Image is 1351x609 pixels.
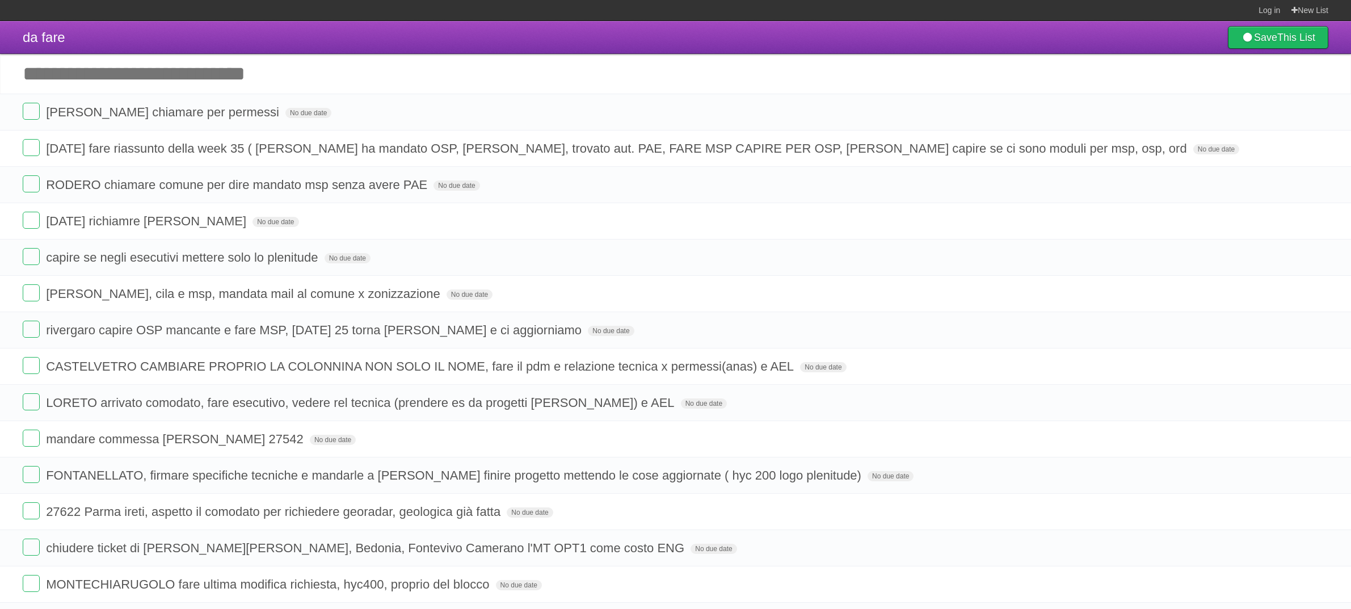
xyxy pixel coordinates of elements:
span: No due date [434,180,479,191]
span: RODERO chiamare comune per dire mandato msp senza avere PAE [46,178,430,192]
span: rivergaro capire OSP mancante e fare MSP, [DATE] 25 torna [PERSON_NAME] e ci aggiorniamo [46,323,584,337]
label: Done [23,103,40,120]
span: No due date [252,217,298,227]
a: SaveThis List [1228,26,1328,49]
label: Done [23,466,40,483]
span: [PERSON_NAME], cila e msp, mandata mail al comune x zonizzazione [46,287,443,301]
span: da fare [23,30,65,45]
span: [DATE] fare riassunto della week 35 ( [PERSON_NAME] ha mandato OSP, [PERSON_NAME], trovato aut. P... [46,141,1190,156]
label: Done [23,284,40,301]
span: CASTELVETRO CAMBIARE PROPRIO LA COLONNINA NON SOLO IL NOME, fare il pdm e relazione tecnica x per... [46,359,797,373]
span: No due date [325,253,371,263]
span: mandare commessa [PERSON_NAME] 27542 [46,432,306,446]
span: [DATE] richiamre [PERSON_NAME] [46,214,249,228]
span: 27622 Parma ireti, aspetto il comodato per richiedere georadar, geologica già fatta [46,505,503,519]
span: chiudere ticket di [PERSON_NAME][PERSON_NAME], Bedonia, Fontevivo Camerano l'MT OPT1 come costo ENG [46,541,687,555]
span: No due date [800,362,846,372]
label: Done [23,430,40,447]
label: Done [23,321,40,338]
span: [PERSON_NAME] chiamare per permessi [46,105,282,119]
span: No due date [1193,144,1239,154]
span: MONTECHIARUGOLO fare ultima modifica richiesta, hyc400, proprio del blocco [46,577,492,591]
b: This List [1277,32,1315,43]
label: Done [23,139,40,156]
label: Done [23,393,40,410]
label: Done [23,575,40,592]
span: capire se negli esecutivi mettere solo lo plenitude [46,250,321,264]
span: No due date [681,398,727,409]
span: No due date [285,108,331,118]
label: Done [23,248,40,265]
span: No due date [691,544,736,554]
label: Done [23,539,40,556]
span: No due date [447,289,493,300]
label: Done [23,502,40,519]
span: No due date [588,326,634,336]
span: No due date [507,507,553,518]
label: Done [23,212,40,229]
span: No due date [310,435,356,445]
label: Done [23,175,40,192]
span: FONTANELLATO, firmare specifiche tecniche e mandarle a [PERSON_NAME] finire progetto mettendo le ... [46,468,864,482]
span: LORETO arrivato comodato, fare esecutivo, vedere rel tecnica (prendere es da progetti [PERSON_NAM... [46,396,677,410]
span: No due date [496,580,542,590]
span: No due date [868,471,914,481]
label: Done [23,357,40,374]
